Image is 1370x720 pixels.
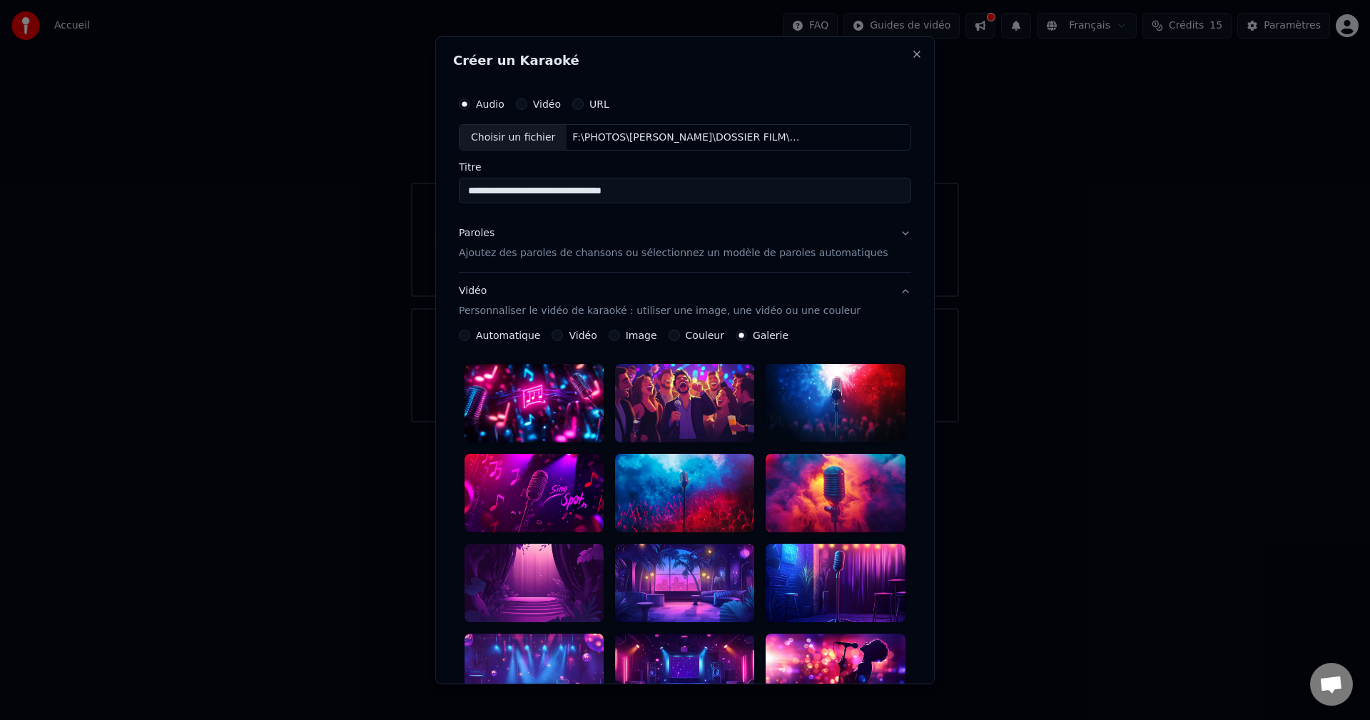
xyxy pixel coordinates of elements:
[476,330,540,340] label: Automatique
[589,98,609,108] label: URL
[686,330,724,340] label: Couleur
[567,130,810,144] div: F:\PHOTOS\[PERSON_NAME]\DOSSIER FILM\MUSIQUES\[PERSON_NAME]-N'éxistais pas-instrumental.mp3
[459,246,888,260] p: Ajoutez des paroles de chansons ou sélectionnez un modèle de paroles automatiques
[459,284,861,318] div: Vidéo
[459,304,861,318] p: Personnaliser le vidéo de karaoké : utiliser une image, une vidéo ou une couleur
[476,98,504,108] label: Audio
[459,162,911,172] label: Titre
[459,226,494,240] div: Paroles
[459,215,911,272] button: ParolesAjoutez des paroles de chansons ou sélectionnez un modèle de paroles automatiques
[460,124,567,150] div: Choisir un fichier
[459,273,911,330] button: VidéoPersonnaliser le vidéo de karaoké : utiliser une image, une vidéo ou une couleur
[753,330,788,340] label: Galerie
[626,330,657,340] label: Image
[569,330,597,340] label: Vidéo
[453,54,917,66] h2: Créer un Karaoké
[533,98,561,108] label: Vidéo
